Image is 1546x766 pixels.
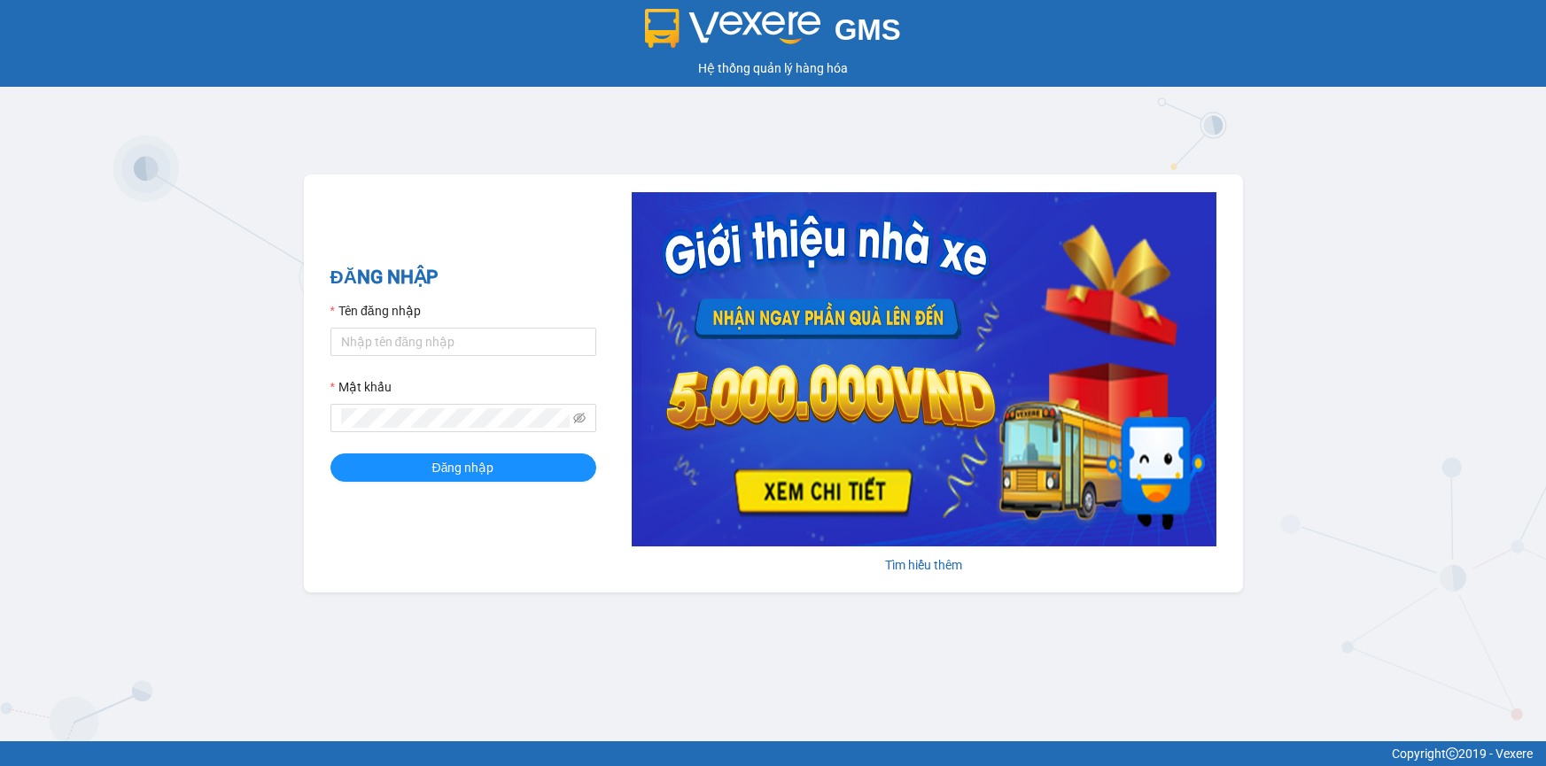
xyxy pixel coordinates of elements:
img: logo 2 [645,9,820,48]
span: eye-invisible [573,412,586,424]
span: Đăng nhập [432,458,494,477]
div: Hệ thống quản lý hàng hóa [4,58,1542,78]
a: GMS [645,27,901,41]
span: copyright [1446,747,1458,760]
img: banner-0 [632,192,1216,546]
h2: ĐĂNG NHẬP [330,263,596,292]
div: Tìm hiểu thêm [632,555,1216,575]
div: Copyright 2019 - Vexere [13,744,1533,763]
input: Tên đăng nhập [330,328,596,356]
input: Mật khẩu [341,408,570,428]
label: Mật khẩu [330,377,392,397]
label: Tên đăng nhập [330,301,421,321]
span: GMS [835,13,901,46]
button: Đăng nhập [330,453,596,482]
